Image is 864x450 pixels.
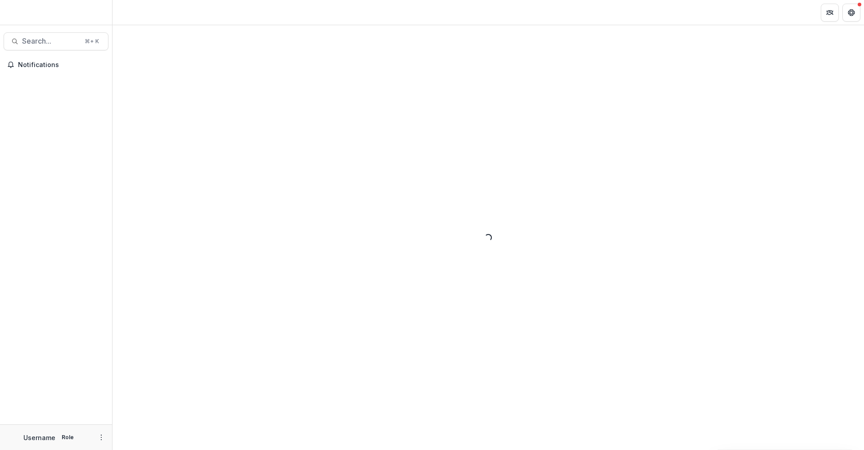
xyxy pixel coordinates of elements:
span: Search... [22,37,79,45]
button: Partners [821,4,839,22]
button: More [96,432,107,443]
button: Search... [4,32,108,50]
p: Username [23,433,55,442]
span: Notifications [18,61,105,69]
button: Get Help [842,4,860,22]
div: ⌘ + K [83,36,101,46]
button: Notifications [4,58,108,72]
p: Role [59,433,76,441]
